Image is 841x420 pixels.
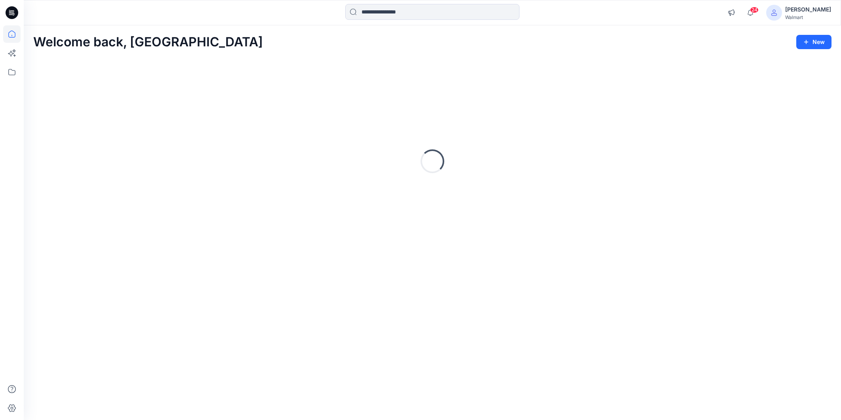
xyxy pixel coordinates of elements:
div: [PERSON_NAME] [785,5,831,14]
svg: avatar [771,10,777,16]
span: 24 [750,7,759,13]
h2: Welcome back, [GEOGRAPHIC_DATA] [33,35,263,50]
div: Walmart [785,14,831,20]
button: New [796,35,831,49]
